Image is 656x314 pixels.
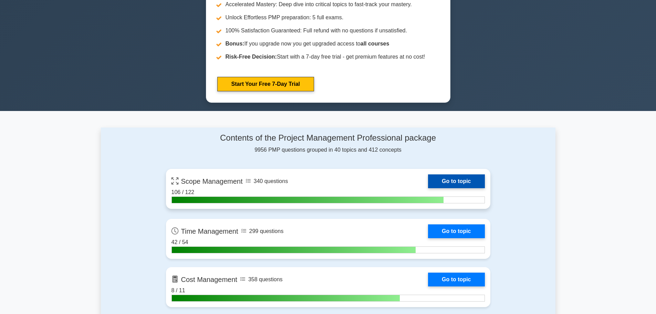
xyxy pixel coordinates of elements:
div: 9956 PMP questions grouped in 40 topics and 412 concepts [166,133,490,154]
a: Go to topic [428,273,485,286]
h4: Contents of the Project Management Professional package [166,133,490,143]
a: Go to topic [428,224,485,238]
a: Go to topic [428,174,485,188]
a: Start Your Free 7-Day Trial [217,77,314,91]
